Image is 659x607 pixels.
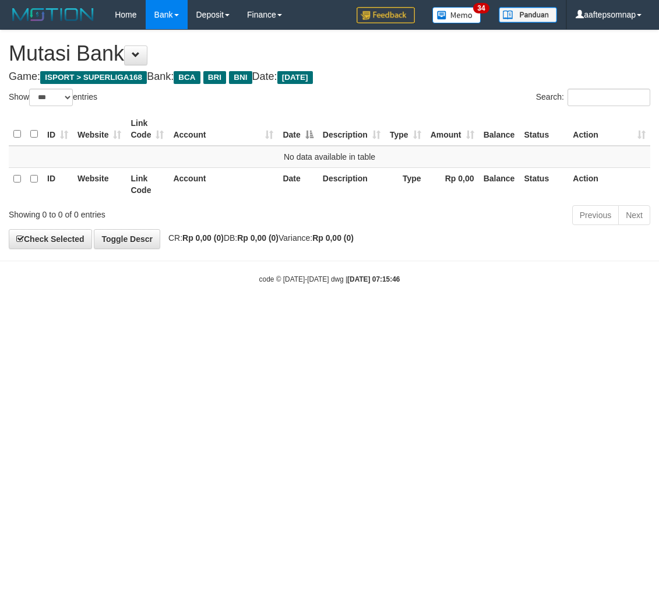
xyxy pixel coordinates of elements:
[182,233,224,243] strong: Rp 0,00 (0)
[168,113,278,146] th: Account: activate to sort column ascending
[9,71,650,83] h4: Game: Bank: Date:
[73,113,126,146] th: Website: activate to sort column ascending
[126,167,168,201] th: Link Code
[312,233,354,243] strong: Rp 0,00 (0)
[259,275,400,283] small: code © [DATE]-[DATE] dwg |
[479,167,520,201] th: Balance
[9,229,92,249] a: Check Selected
[618,205,650,225] a: Next
[9,42,650,65] h1: Mutasi Bank
[568,113,650,146] th: Action: activate to sort column ascending
[278,113,318,146] th: Date: activate to sort column descending
[43,167,73,201] th: ID
[426,167,479,201] th: Rp 0,00
[9,204,266,220] div: Showing 0 to 0 of 0 entries
[347,275,400,283] strong: [DATE] 07:15:46
[568,89,650,106] input: Search:
[168,167,278,201] th: Account
[203,71,226,84] span: BRI
[277,71,313,84] span: [DATE]
[572,205,619,225] a: Previous
[174,71,200,84] span: BCA
[94,229,160,249] a: Toggle Descr
[318,167,385,201] th: Description
[519,113,568,146] th: Status
[385,167,426,201] th: Type
[126,113,168,146] th: Link Code: activate to sort column ascending
[229,71,252,84] span: BNI
[9,89,97,106] label: Show entries
[385,113,426,146] th: Type: activate to sort column ascending
[318,113,385,146] th: Description: activate to sort column ascending
[357,7,415,23] img: Feedback.jpg
[9,146,650,168] td: No data available in table
[9,6,97,23] img: MOTION_logo.png
[426,113,479,146] th: Amount: activate to sort column ascending
[237,233,279,243] strong: Rp 0,00 (0)
[73,167,126,201] th: Website
[278,167,318,201] th: Date
[519,167,568,201] th: Status
[43,113,73,146] th: ID: activate to sort column ascending
[432,7,481,23] img: Button%20Memo.svg
[29,89,73,106] select: Showentries
[499,7,557,23] img: panduan.png
[40,71,147,84] span: ISPORT > SUPERLIGA168
[473,3,489,13] span: 34
[536,89,650,106] label: Search:
[568,167,650,201] th: Action
[163,233,354,243] span: CR: DB: Variance:
[479,113,520,146] th: Balance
